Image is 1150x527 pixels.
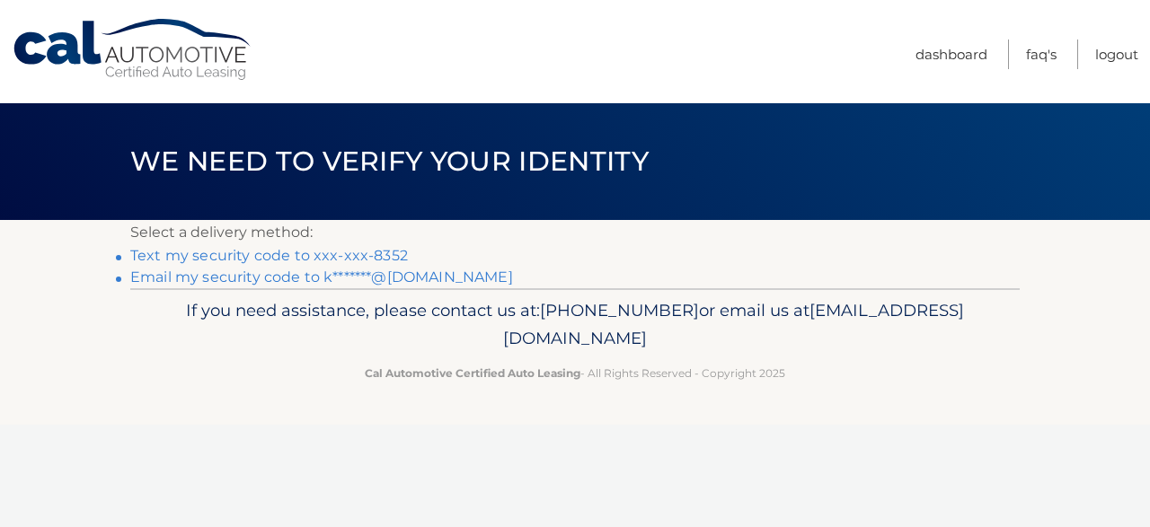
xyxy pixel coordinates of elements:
[142,296,1008,354] p: If you need assistance, please contact us at: or email us at
[540,300,699,321] span: [PHONE_NUMBER]
[916,40,987,69] a: Dashboard
[1026,40,1057,69] a: FAQ's
[130,220,1020,245] p: Select a delivery method:
[130,268,513,285] a: Email my security code to k*******@[DOMAIN_NAME]
[130,145,649,178] span: We need to verify your identity
[12,18,254,82] a: Cal Automotive
[130,247,408,264] a: Text my security code to xxx-xxx-8352
[1095,40,1138,69] a: Logout
[365,366,580,380] strong: Cal Automotive Certified Auto Leasing
[142,364,1008,382] p: - All Rights Reserved - Copyright 2025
